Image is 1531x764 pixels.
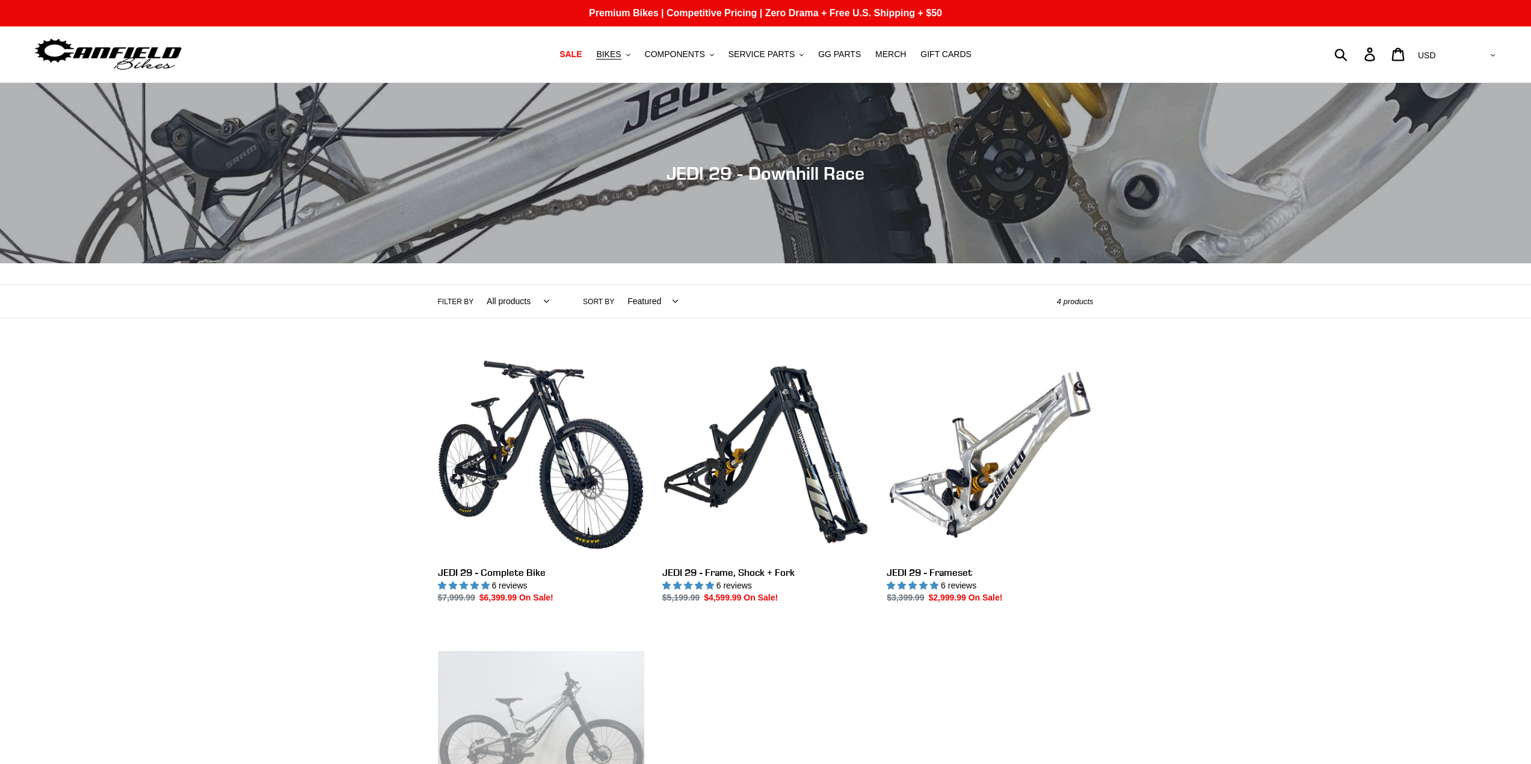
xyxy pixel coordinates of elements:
a: GIFT CARDS [914,46,978,63]
span: SALE [559,49,582,60]
span: MERCH [875,49,906,60]
span: GG PARTS [818,49,861,60]
span: GIFT CARDS [920,49,972,60]
span: SERVICE PARTS [729,49,795,60]
a: GG PARTS [812,46,867,63]
img: Canfield Bikes [33,35,183,73]
button: SERVICE PARTS [722,46,810,63]
span: COMPONENTS [645,49,705,60]
span: JEDI 29 - Downhill Race [667,162,864,184]
a: SALE [553,46,588,63]
label: Sort by [583,296,614,307]
input: Search [1341,41,1372,67]
label: Filter by [438,296,474,307]
button: BIKES [590,46,636,63]
span: BIKES [596,49,621,60]
a: MERCH [869,46,912,63]
span: 4 products [1057,297,1094,306]
button: COMPONENTS [639,46,720,63]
